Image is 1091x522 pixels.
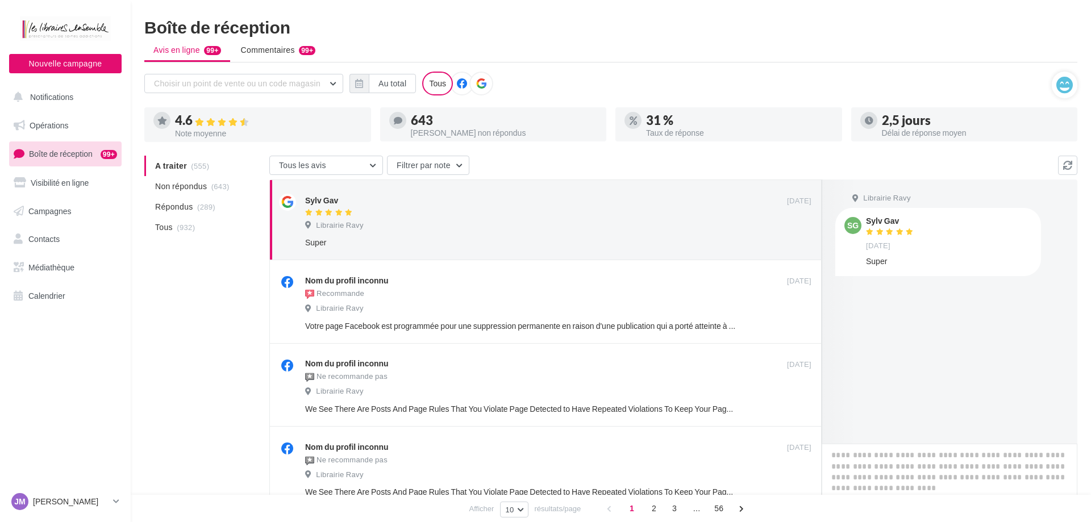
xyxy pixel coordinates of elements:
[30,120,68,130] span: Opérations
[177,223,195,232] span: (932)
[505,505,514,514] span: 10
[665,499,684,517] span: 3
[305,195,338,206] div: Sylv Gav
[175,114,362,127] div: 4.6
[866,217,916,225] div: Sylv Gav
[7,114,124,137] a: Opérations
[305,455,388,466] div: Ne recommande pas
[882,114,1069,127] div: 2,5 jours
[29,149,93,158] span: Boîte de réception
[422,72,453,95] div: Tous
[7,284,124,308] a: Calendrier
[101,150,117,159] div: 99+
[155,181,207,192] span: Non répondus
[7,199,124,223] a: Campagnes
[710,499,728,517] span: 56
[305,237,738,248] div: Super
[7,256,124,279] a: Médiathèque
[646,129,833,137] div: Taux de réponse
[305,486,738,498] div: We See There Are Posts And Page Rules That You Violate Page Detected to Have Repeated Violations ...
[299,46,315,55] div: 99+
[305,358,389,369] div: Nom du profil inconnu
[787,276,811,286] span: [DATE]
[369,74,416,93] button: Au total
[175,130,362,137] div: Note moyenne
[7,141,124,166] a: Boîte de réception99+
[305,320,738,332] div: Votre page Facebook est programmée pour une suppression permanente en raison d'une publication qu...
[7,227,124,251] a: Contacts
[9,54,122,73] button: Nouvelle campagne
[316,470,363,480] span: Librairie Ravy
[500,502,528,517] button: 10
[316,386,363,396] span: Librairie Ravy
[269,156,383,175] button: Tous les avis
[305,373,314,382] img: not-recommended.png
[863,193,910,203] span: Librairie Ravy
[155,201,193,212] span: Répondus
[144,74,343,93] button: Choisir un point de vente ou un code magasin
[305,371,388,383] div: Ne recommande pas
[787,360,811,370] span: [DATE]
[305,456,314,465] img: not-recommended.png
[305,441,389,453] div: Nom du profil inconnu
[154,78,320,88] span: Choisir un point de vente ou un code magasin
[469,503,494,514] span: Afficher
[211,182,230,191] span: (643)
[28,262,74,272] span: Médiathèque
[14,496,25,507] span: JM
[28,206,72,215] span: Campagnes
[387,156,469,175] button: Filtrer par note
[144,18,1077,35] div: Boîte de réception
[787,196,811,206] span: [DATE]
[623,499,641,517] span: 1
[9,491,122,512] a: JM [PERSON_NAME]
[33,496,109,507] p: [PERSON_NAME]
[197,202,215,211] span: (289)
[411,114,598,127] div: 643
[535,503,581,514] span: résultats/page
[305,275,389,286] div: Nom du profil inconnu
[305,289,364,300] div: Recommande
[316,303,363,314] span: Librairie Ravy
[645,499,663,517] span: 2
[305,290,314,299] img: recommended.png
[7,171,124,195] a: Visibilité en ligne
[787,442,811,453] span: [DATE]
[7,85,119,109] button: Notifications
[349,74,416,93] button: Au total
[688,499,706,517] span: ...
[31,178,89,187] span: Visibilité en ligne
[30,92,73,102] span: Notifications
[847,220,859,231] span: SG
[155,222,173,233] span: Tous
[28,291,65,300] span: Calendrier
[866,241,890,251] span: [DATE]
[882,129,1069,137] div: Délai de réponse moyen
[411,129,598,137] div: [PERSON_NAME] non répondus
[646,114,833,127] div: 31 %
[866,256,1032,267] div: Super
[241,44,295,56] span: Commentaires
[316,220,363,231] span: Librairie Ravy
[28,234,60,244] span: Contacts
[279,160,326,170] span: Tous les avis
[305,403,738,415] div: We See There Are Posts And Page Rules That You Violate Page Detected to Have Repeated Violations ...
